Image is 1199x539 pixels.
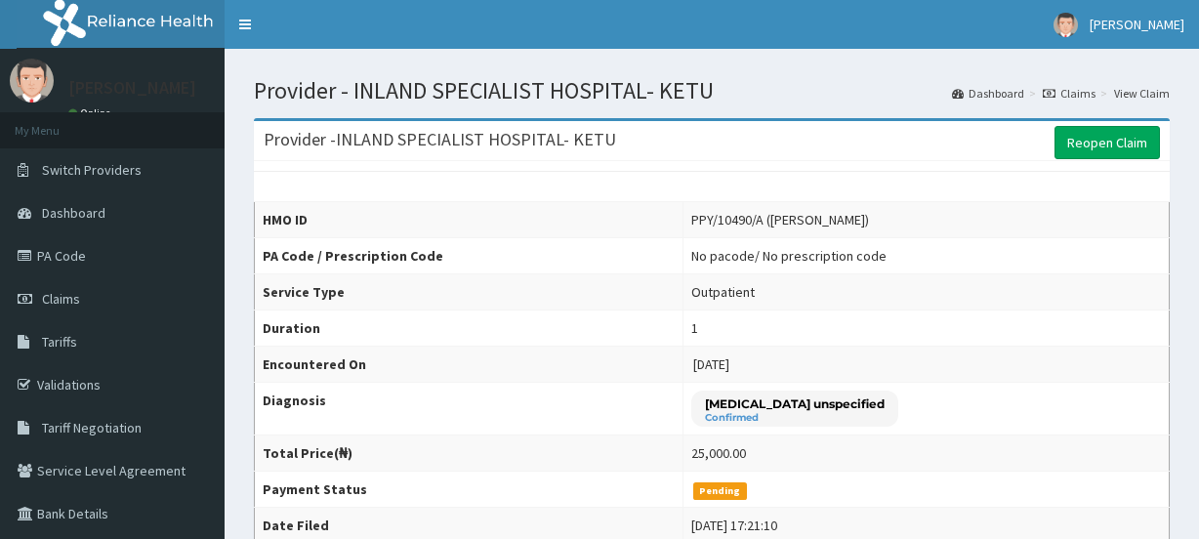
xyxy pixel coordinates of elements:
th: Diagnosis [255,383,683,435]
div: 1 [691,318,698,338]
span: Tariffs [42,333,77,351]
th: HMO ID [255,202,683,238]
a: Online [68,106,115,120]
th: Service Type [255,274,683,311]
h3: Provider - INLAND SPECIALIST HOSPITAL- KETU [264,131,616,148]
span: [PERSON_NAME] [1090,16,1184,33]
th: PA Code / Prescription Code [255,238,683,274]
img: User Image [1054,13,1078,37]
th: Total Price(₦) [255,435,683,472]
span: Pending [693,482,747,500]
div: 25,000.00 [691,443,746,463]
span: Dashboard [42,204,105,222]
a: Dashboard [952,85,1024,102]
img: User Image [10,59,54,103]
a: View Claim [1114,85,1170,102]
th: Payment Status [255,472,683,508]
th: Encountered On [255,347,683,383]
p: [PERSON_NAME] [68,79,196,97]
div: No pacode / No prescription code [691,246,887,266]
a: Claims [1043,85,1096,102]
div: PPY/10490/A ([PERSON_NAME]) [691,210,869,229]
span: Switch Providers [42,161,142,179]
a: Reopen Claim [1054,126,1160,159]
span: Claims [42,290,80,308]
span: [DATE] [693,355,729,373]
div: [DATE] 17:21:10 [691,516,777,535]
th: Duration [255,311,683,347]
h1: Provider - INLAND SPECIALIST HOSPITAL- KETU [254,78,1170,104]
div: Outpatient [691,282,755,302]
span: Tariff Negotiation [42,419,142,436]
p: [MEDICAL_DATA] unspecified [705,395,885,412]
small: Confirmed [705,413,885,423]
